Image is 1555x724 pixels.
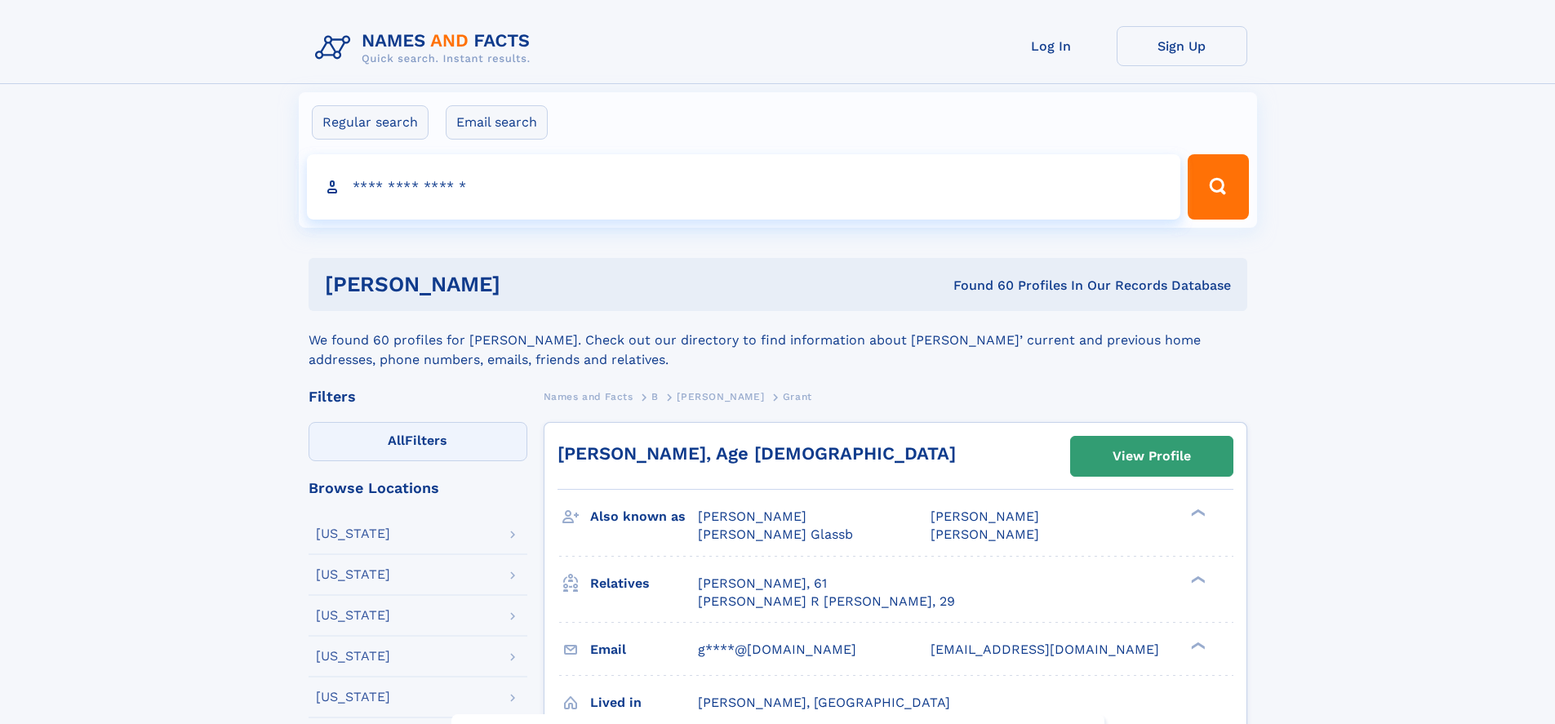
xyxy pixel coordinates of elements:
[931,642,1159,657] span: [EMAIL_ADDRESS][DOMAIN_NAME]
[309,481,527,495] div: Browse Locations
[309,422,527,461] label: Filters
[446,105,548,140] label: Email search
[1117,26,1247,66] a: Sign Up
[698,575,827,593] a: [PERSON_NAME], 61
[698,526,853,542] span: [PERSON_NAME] Glassb
[590,503,698,531] h3: Also known as
[651,386,659,406] a: B
[307,154,1181,220] input: search input
[590,689,698,717] h3: Lived in
[1071,437,1233,476] a: View Profile
[1113,438,1191,475] div: View Profile
[651,391,659,402] span: B
[309,311,1247,370] div: We found 60 profiles for [PERSON_NAME]. Check out our directory to find information about [PERSON...
[698,593,955,611] a: [PERSON_NAME] R [PERSON_NAME], 29
[316,691,390,704] div: [US_STATE]
[677,386,764,406] a: [PERSON_NAME]
[309,26,544,70] img: Logo Names and Facts
[388,433,405,448] span: All
[544,386,633,406] a: Names and Facts
[590,570,698,597] h3: Relatives
[726,277,1231,295] div: Found 60 Profiles In Our Records Database
[325,274,727,295] h1: [PERSON_NAME]
[316,527,390,540] div: [US_STATE]
[316,650,390,663] div: [US_STATE]
[316,568,390,581] div: [US_STATE]
[590,636,698,664] h3: Email
[677,391,764,402] span: [PERSON_NAME]
[312,105,429,140] label: Regular search
[1188,154,1248,220] button: Search Button
[1187,574,1206,584] div: ❯
[558,443,956,464] a: [PERSON_NAME], Age [DEMOGRAPHIC_DATA]
[931,509,1039,524] span: [PERSON_NAME]
[1187,508,1206,518] div: ❯
[316,609,390,622] div: [US_STATE]
[986,26,1117,66] a: Log In
[783,391,812,402] span: Grant
[1187,640,1206,651] div: ❯
[931,526,1039,542] span: [PERSON_NAME]
[698,509,806,524] span: [PERSON_NAME]
[698,695,950,710] span: [PERSON_NAME], [GEOGRAPHIC_DATA]
[309,389,527,404] div: Filters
